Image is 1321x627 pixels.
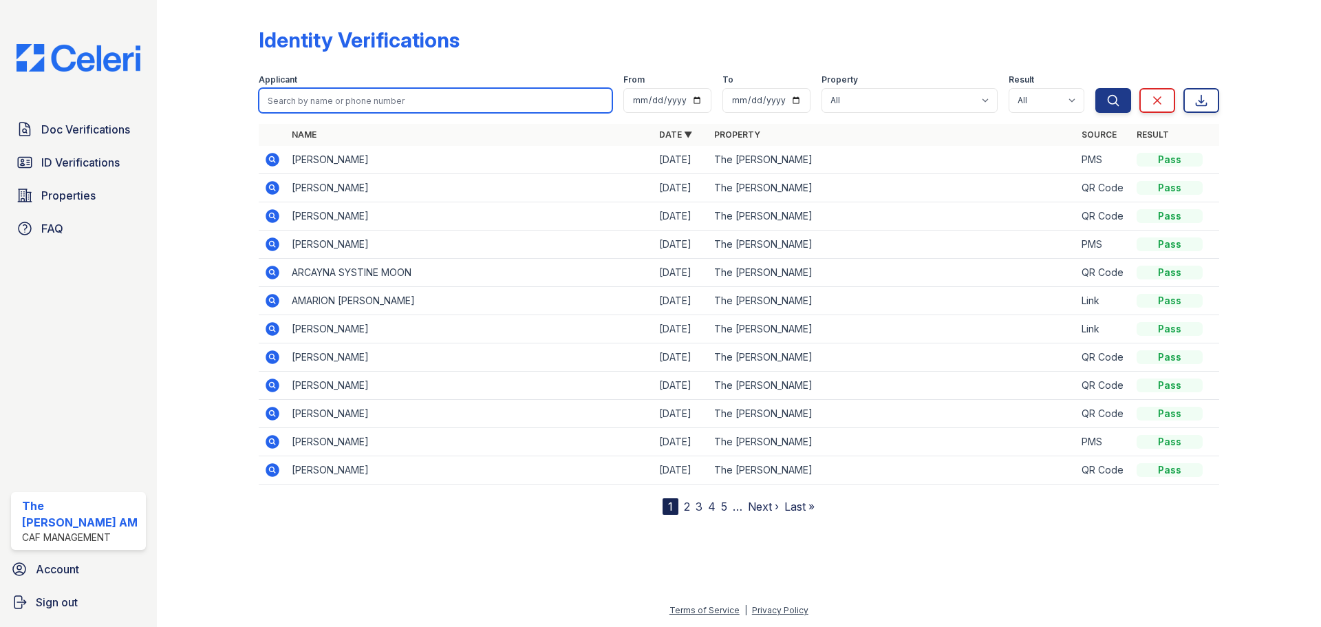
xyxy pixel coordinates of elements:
[286,287,654,315] td: AMARION [PERSON_NAME]
[709,456,1076,485] td: The [PERSON_NAME]
[286,259,654,287] td: ARCAYNA SYSTINE MOON
[744,605,747,615] div: |
[1076,372,1131,400] td: QR Code
[1076,343,1131,372] td: QR Code
[659,129,692,140] a: Date ▼
[709,428,1076,456] td: The [PERSON_NAME]
[714,129,760,140] a: Property
[654,428,709,456] td: [DATE]
[1076,400,1131,428] td: QR Code
[1076,202,1131,231] td: QR Code
[22,531,140,544] div: CAF Management
[684,500,690,513] a: 2
[821,74,858,85] label: Property
[709,146,1076,174] td: The [PERSON_NAME]
[286,202,654,231] td: [PERSON_NAME]
[1137,153,1203,167] div: Pass
[1009,74,1034,85] label: Result
[623,74,645,85] label: From
[708,500,716,513] a: 4
[733,498,742,515] span: …
[286,400,654,428] td: [PERSON_NAME]
[286,372,654,400] td: [PERSON_NAME]
[11,149,146,176] a: ID Verifications
[1076,456,1131,485] td: QR Code
[1137,266,1203,279] div: Pass
[669,605,740,615] a: Terms of Service
[41,187,96,204] span: Properties
[11,215,146,242] a: FAQ
[709,202,1076,231] td: The [PERSON_NAME]
[1076,428,1131,456] td: PMS
[286,428,654,456] td: [PERSON_NAME]
[6,588,151,616] a: Sign out
[709,343,1076,372] td: The [PERSON_NAME]
[41,220,63,237] span: FAQ
[1076,315,1131,343] td: Link
[654,372,709,400] td: [DATE]
[1137,209,1203,223] div: Pass
[1137,350,1203,364] div: Pass
[709,259,1076,287] td: The [PERSON_NAME]
[1076,231,1131,259] td: PMS
[709,315,1076,343] td: The [PERSON_NAME]
[722,74,733,85] label: To
[1076,174,1131,202] td: QR Code
[11,116,146,143] a: Doc Verifications
[41,121,130,138] span: Doc Verifications
[1076,287,1131,315] td: Link
[1137,407,1203,421] div: Pass
[1137,181,1203,195] div: Pass
[721,500,727,513] a: 5
[709,174,1076,202] td: The [PERSON_NAME]
[11,182,146,209] a: Properties
[22,498,140,531] div: The [PERSON_NAME] AM
[1137,322,1203,336] div: Pass
[36,561,79,577] span: Account
[663,498,678,515] div: 1
[748,500,779,513] a: Next ›
[1137,463,1203,477] div: Pass
[1137,294,1203,308] div: Pass
[784,500,815,513] a: Last »
[709,372,1076,400] td: The [PERSON_NAME]
[654,202,709,231] td: [DATE]
[654,400,709,428] td: [DATE]
[654,231,709,259] td: [DATE]
[1082,129,1117,140] a: Source
[286,231,654,259] td: [PERSON_NAME]
[286,174,654,202] td: [PERSON_NAME]
[654,343,709,372] td: [DATE]
[709,400,1076,428] td: The [PERSON_NAME]
[1137,237,1203,251] div: Pass
[654,456,709,485] td: [DATE]
[292,129,316,140] a: Name
[259,88,612,113] input: Search by name or phone number
[6,555,151,583] a: Account
[259,74,297,85] label: Applicant
[709,287,1076,315] td: The [PERSON_NAME]
[1137,379,1203,392] div: Pass
[709,231,1076,259] td: The [PERSON_NAME]
[286,343,654,372] td: [PERSON_NAME]
[1076,259,1131,287] td: QR Code
[1137,129,1169,140] a: Result
[41,154,120,171] span: ID Verifications
[654,174,709,202] td: [DATE]
[286,146,654,174] td: [PERSON_NAME]
[36,594,78,610] span: Sign out
[654,259,709,287] td: [DATE]
[1076,146,1131,174] td: PMS
[1137,435,1203,449] div: Pass
[654,315,709,343] td: [DATE]
[654,287,709,315] td: [DATE]
[259,28,460,52] div: Identity Verifications
[752,605,808,615] a: Privacy Policy
[654,146,709,174] td: [DATE]
[696,500,702,513] a: 3
[286,315,654,343] td: [PERSON_NAME]
[6,44,151,72] img: CE_Logo_Blue-a8612792a0a2168367f1c8372b55b34899dd931a85d93a1a3d3e32e68fde9ad4.png
[286,456,654,485] td: [PERSON_NAME]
